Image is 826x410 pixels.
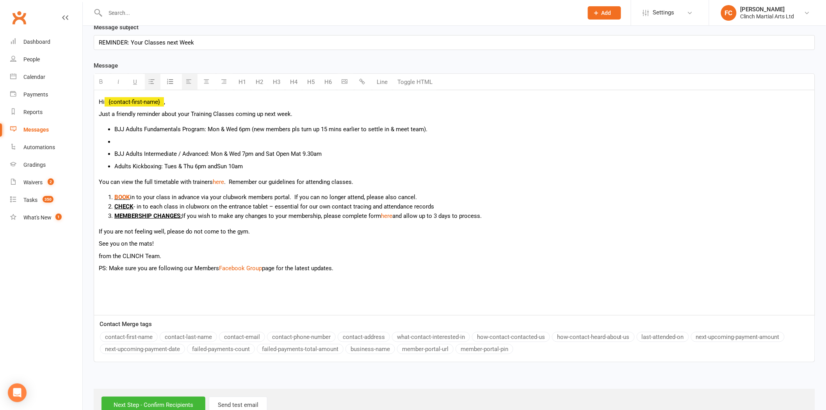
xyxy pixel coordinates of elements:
[114,194,130,201] a: BOOK
[94,61,118,70] label: Message
[99,251,810,261] p: from the CLINCH Team.
[23,74,45,80] div: Calendar
[23,56,40,62] div: People
[552,332,635,342] button: how-contact-heard-about-us
[94,23,139,32] label: Message subject
[23,214,52,221] div: What's New
[602,10,611,16] span: Add
[303,74,319,90] button: H5
[112,74,127,90] button: Italic
[721,5,737,21] div: FC
[345,344,395,354] button: business-name
[373,74,392,90] button: Line
[114,203,134,210] u: CHECK
[472,332,550,342] button: how-contact-contacted-us
[23,197,37,203] div: Tasks
[381,212,392,219] a: here
[48,178,54,185] span: 2
[187,344,255,354] button: failed-payments-count
[23,127,49,133] div: Messages
[23,91,48,98] div: Payments
[219,265,262,272] a: Facebook Group
[134,203,434,210] span: - in to each class in clubworx on the entrance tablet – essential for our own contact tracing and...
[10,51,82,68] a: People
[43,196,53,203] span: 350
[100,319,152,329] label: Contact Merge tags
[162,75,180,89] button: Ordered List
[217,74,233,90] button: Align text right
[10,121,82,139] a: Messages
[99,240,154,247] span: See you on the mats!
[145,74,160,90] button: Unordered List
[10,191,82,209] a: Tasks 350
[269,74,284,90] button: H3
[286,74,301,90] button: H4
[392,332,470,342] button: what-contact-interested-in
[55,214,62,220] span: 1
[99,177,810,187] p: You can view the full timetable with trainers . Remember our guidelines for attending classes.
[129,74,143,90] button: Underline
[23,109,43,115] div: Reports
[741,13,794,20] div: Clinch Martial Arts Ltd
[114,162,810,171] p: Adults Kickboxing: Tues & Thu 6pm and
[114,126,427,133] span: BJJ Adults Fundamentals Program: Mon & Wed 6pm (new members pls turn up 15 mins earlier to settle...
[23,39,50,45] div: Dashboard
[262,265,333,272] span: page for the latest updates.
[114,211,810,221] li: If you wish to make any changes to your membership, please complete form and allow up to 3 days t...
[691,332,785,342] button: next-upcoming-payment-amount
[217,163,243,170] span: Sun 10am
[355,74,371,90] button: Insert link
[23,179,43,185] div: Waivers
[8,383,27,402] div: Open Intercom Messenger
[99,228,250,235] span: If you are not feeling well, please do not come to the gym.
[94,74,110,90] button: Bold
[94,36,815,50] div: REMINDER: Your Classes next Week
[114,149,810,159] p: BJJ Adults Intermediate / Advanced: Mon & Wed 7pm and Sat Open Mat 9.30am
[164,98,165,105] span: ,
[160,332,217,342] button: contact-last-name
[114,194,417,201] span: in to your class in advance via your clubwork members portal. If you can no longer attend, please...
[338,332,390,342] button: contact-address
[393,74,436,90] button: Toggle HTML
[397,344,454,354] button: member-portal-url
[114,212,182,219] u: MEMBERSHIP CHANGES:
[10,86,82,103] a: Payments
[9,8,29,27] a: Clubworx
[219,332,265,342] button: contact-email
[10,139,82,156] a: Automations
[10,68,82,86] a: Calendar
[199,74,215,90] button: Center
[10,33,82,51] a: Dashboard
[741,6,794,13] div: [PERSON_NAME]
[637,332,689,342] button: last-attended-on
[23,144,55,150] div: Automations
[252,74,267,90] button: H2
[653,4,675,21] span: Settings
[100,332,158,342] button: contact-first-name
[94,90,815,315] div: Just a friendly reminder about your Training Classes coming up next week.
[10,156,82,174] a: Gradings
[23,162,46,168] div: Gradings
[257,344,344,354] button: failed-payments-total-amount
[182,74,198,90] button: Align text left
[99,97,810,107] p: Hi
[235,74,250,90] button: H1
[10,209,82,226] a: What's New1
[456,344,513,354] button: member-portal-pin
[320,74,336,90] button: H6
[213,178,224,185] a: here
[588,6,621,20] button: Add
[267,332,336,342] button: contact-phone-number
[10,174,82,191] a: Waivers 2
[103,7,578,18] input: Search...
[10,103,82,121] a: Reports
[100,344,185,354] button: next-upcoming-payment-date
[99,265,219,272] span: PS: Make sure you are following our Members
